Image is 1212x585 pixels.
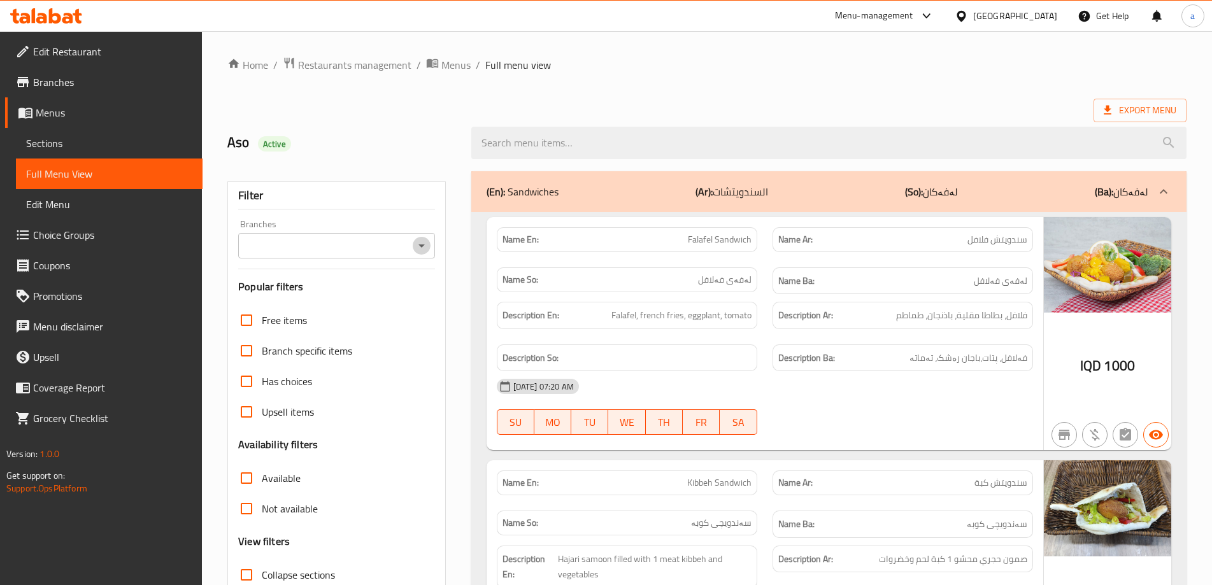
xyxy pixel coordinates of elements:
[227,57,1187,73] nav: breadcrumb
[967,233,1027,246] span: سندويتش فلافل
[6,480,87,497] a: Support.OpsPlatform
[503,476,539,490] strong: Name En:
[238,437,318,452] h3: Availability filters
[6,467,65,484] span: Get support on:
[1113,422,1138,448] button: Not has choices
[973,9,1057,23] div: [GEOGRAPHIC_DATA]
[39,446,59,462] span: 1.0.0
[16,159,203,189] a: Full Menu View
[1095,182,1113,201] b: (Ba):
[967,516,1027,532] span: سەندویچی کوبە
[5,67,203,97] a: Branches
[1044,460,1171,556] img: WhatsApp_Image_20241205_a638694247359654145.jpg
[688,233,752,246] span: Falafel Sandwich
[691,516,752,530] span: سەندویچی کوبە
[695,182,713,201] b: (Ar):
[262,374,312,389] span: Has choices
[262,470,301,486] span: Available
[651,413,678,432] span: TH
[413,237,431,255] button: Open
[5,342,203,372] a: Upsell
[879,551,1027,567] span: صمون حجري محشو 1 كبة لحم وخضروات
[262,501,318,516] span: Not available
[778,350,835,366] strong: Description Ba:
[417,57,421,73] li: /
[487,182,505,201] b: (En):
[33,74,192,90] span: Branches
[238,534,290,549] h3: View filters
[1044,217,1171,313] img: %D9%84%D9%81%D8%A9_%D9%81%D9%84%D8%A7%D9%81%D9%84637947657161456067.jpg
[576,413,603,432] span: TU
[1190,9,1195,23] span: a
[471,127,1187,159] input: search
[778,476,813,490] strong: Name Ar:
[503,307,559,323] strong: Description En:
[695,184,768,199] p: السندويتشات
[778,551,833,567] strong: Description Ar:
[778,273,815,289] strong: Name Ba:
[33,411,192,426] span: Grocery Checklist
[1082,422,1108,448] button: Purchased item
[441,57,471,73] span: Menus
[262,404,314,419] span: Upsell items
[503,413,529,432] span: SU
[36,105,192,120] span: Menus
[485,57,551,73] span: Full menu view
[725,413,752,432] span: SA
[558,551,752,582] span: Hajari samoon filled with 1 meat kibbeh and vegetables
[26,136,192,151] span: Sections
[778,307,833,323] strong: Description Ar:
[26,166,192,181] span: Full Menu View
[503,350,559,366] strong: Description So:
[262,567,335,582] span: Collapse sections
[5,403,203,433] a: Grocery Checklist
[258,138,291,150] span: Active
[5,220,203,250] a: Choice Groups
[487,184,559,199] p: Sandwiches
[33,258,192,273] span: Coupons
[1104,353,1135,378] span: 1000
[262,313,307,328] span: Free items
[471,171,1187,212] div: (En): Sandwiches(Ar):السندويتشات(So):لەفەکان(Ba):لەفەکان
[26,197,192,212] span: Edit Menu
[503,233,539,246] strong: Name En:
[238,182,434,209] div: Filter
[426,57,471,73] a: Menus
[476,57,480,73] li: /
[974,476,1027,490] span: سندويتش كبة
[613,413,640,432] span: WE
[905,184,958,199] p: لەفەکان
[6,446,38,462] span: Version:
[1052,422,1077,448] button: Not branch specific item
[646,409,683,435] button: TH
[227,57,268,73] a: Home
[33,288,192,304] span: Promotions
[5,36,203,67] a: Edit Restaurant
[5,311,203,342] a: Menu disclaimer
[238,279,434,294] h3: Popular filters
[298,57,411,73] span: Restaurants management
[33,380,192,395] span: Coverage Report
[534,409,571,435] button: MO
[258,136,291,152] div: Active
[778,516,815,532] strong: Name Ba:
[33,44,192,59] span: Edit Restaurant
[698,273,752,286] span: لەفەی فەلافل
[688,413,715,432] span: FR
[503,551,555,582] strong: Description En:
[33,227,192,243] span: Choice Groups
[262,343,352,358] span: Branch specific items
[974,273,1027,289] span: لەفەی فەلافل
[835,8,913,24] div: Menu-management
[16,128,203,159] a: Sections
[5,250,203,281] a: Coupons
[1095,184,1148,199] p: لەفەکان
[1104,102,1176,118] span: Export Menu
[1143,422,1169,448] button: Available
[497,409,534,435] button: SU
[503,273,538,286] strong: Name So:
[1094,99,1187,122] span: Export Menu
[539,413,566,432] span: MO
[687,476,752,490] span: Kibbeh Sandwich
[5,97,203,128] a: Menus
